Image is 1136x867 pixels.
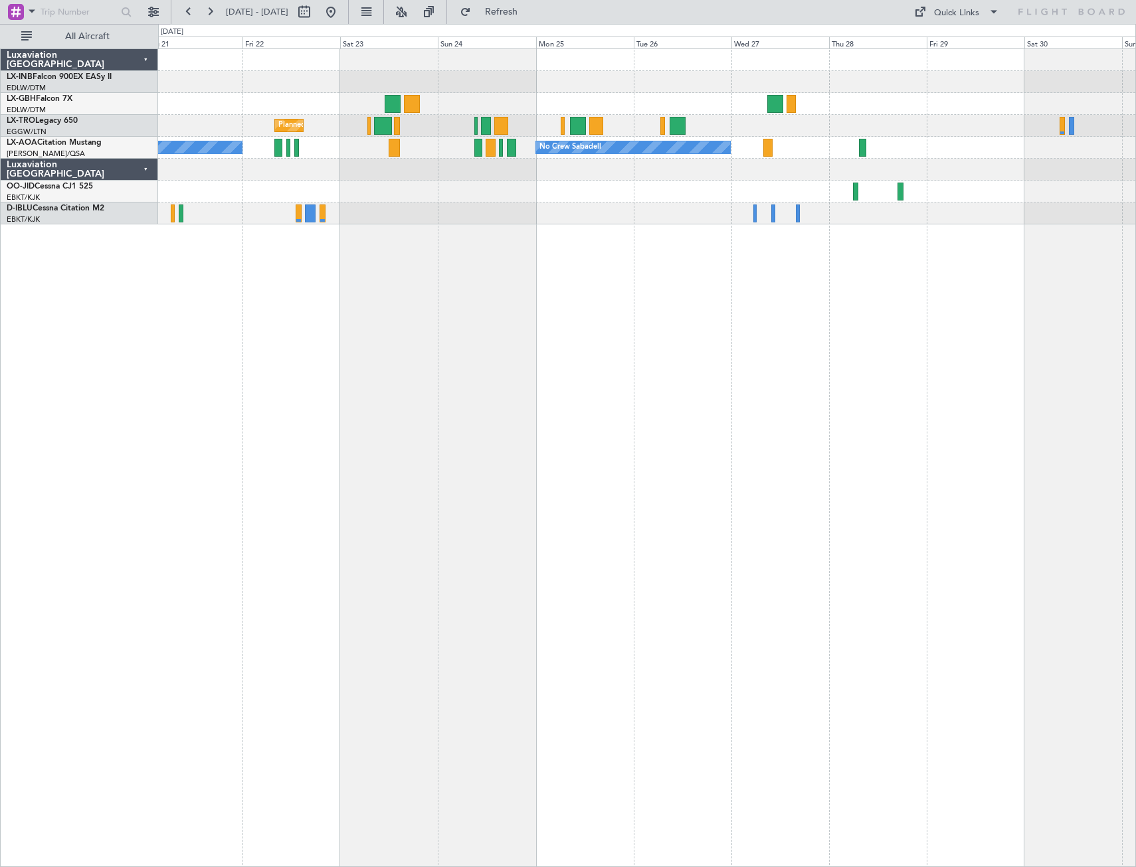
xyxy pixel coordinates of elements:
div: Tue 26 [634,37,731,48]
button: Quick Links [907,1,1006,23]
div: Thu 21 [145,37,242,48]
div: [DATE] [161,27,183,38]
a: D-IBLUCessna Citation M2 [7,204,104,212]
a: EBKT/KJK [7,193,40,202]
div: Fri 29 [927,37,1024,48]
div: Sat 30 [1024,37,1122,48]
a: OO-JIDCessna CJ1 525 [7,183,93,191]
div: Sun 24 [438,37,535,48]
div: Quick Links [934,7,979,20]
a: LX-TROLegacy 650 [7,117,78,125]
a: LX-INBFalcon 900EX EASy II [7,73,112,81]
a: [PERSON_NAME]/QSA [7,149,85,159]
button: Refresh [454,1,533,23]
span: All Aircraft [35,32,140,41]
a: EGGW/LTN [7,127,47,137]
span: Refresh [474,7,529,17]
span: [DATE] - [DATE] [226,6,288,18]
div: Thu 28 [829,37,927,48]
button: All Aircraft [15,26,144,47]
span: D-IBLU [7,204,33,212]
div: No Crew Sabadell [539,137,601,157]
a: EBKT/KJK [7,214,40,224]
span: LX-AOA [7,139,37,147]
div: Sat 23 [340,37,438,48]
a: LX-AOACitation Mustang [7,139,102,147]
input: Trip Number [41,2,117,22]
div: Fri 22 [242,37,340,48]
span: LX-INB [7,73,33,81]
a: EDLW/DTM [7,83,46,93]
a: LX-GBHFalcon 7X [7,95,72,103]
span: OO-JID [7,183,35,191]
div: Wed 27 [731,37,829,48]
div: Planned Maint [GEOGRAPHIC_DATA] ([GEOGRAPHIC_DATA]) [278,116,488,135]
span: LX-TRO [7,117,35,125]
a: EDLW/DTM [7,105,46,115]
span: LX-GBH [7,95,36,103]
div: Mon 25 [536,37,634,48]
